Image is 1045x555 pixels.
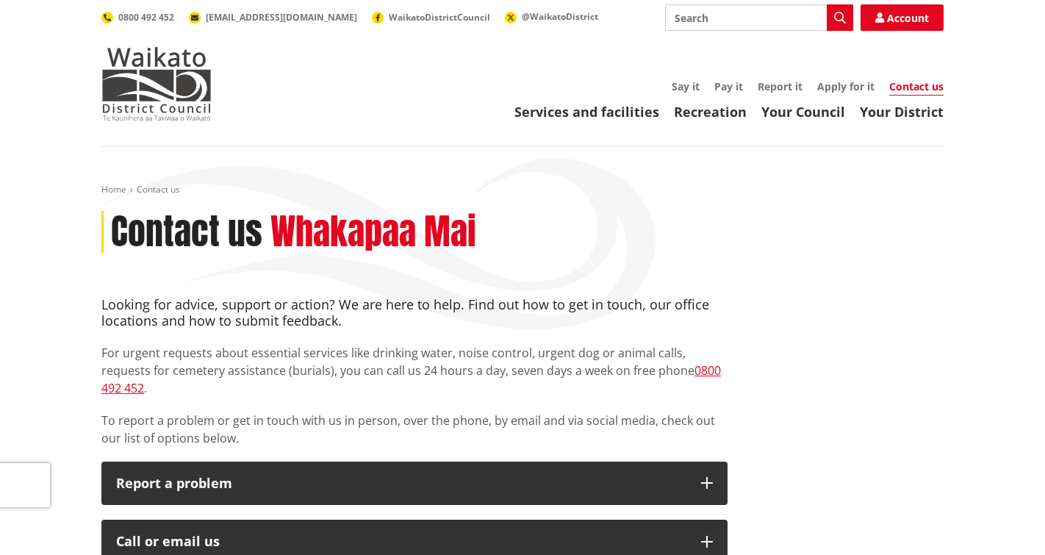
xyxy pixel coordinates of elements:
[101,412,728,447] p: To report a problem or get in touch with us in person, over the phone, by email and via social me...
[505,10,598,23] a: @WaikatoDistrict
[758,79,802,93] a: Report it
[101,362,721,396] a: 0800 492 452
[101,462,728,506] button: Report a problem
[206,11,357,24] span: [EMAIL_ADDRESS][DOMAIN_NAME]
[116,534,686,549] div: Call or email us
[101,183,126,196] a: Home
[389,11,490,24] span: WaikatoDistrictCouncil
[101,47,212,121] img: Waikato District Council - Te Kaunihera aa Takiwaa o Waikato
[111,211,262,254] h1: Contact us
[514,103,659,121] a: Services and facilities
[189,11,357,24] a: [EMAIL_ADDRESS][DOMAIN_NAME]
[118,11,174,24] span: 0800 492 452
[761,103,845,121] a: Your Council
[672,79,700,93] a: Say it
[372,11,490,24] a: WaikatoDistrictCouncil
[817,79,875,93] a: Apply for it
[665,4,853,31] input: Search input
[101,297,728,329] h4: Looking for advice, support or action? We are here to help. Find out how to get in touch, our off...
[889,79,944,96] a: Contact us
[101,11,174,24] a: 0800 492 452
[522,10,598,23] span: @WaikatoDistrict
[860,103,944,121] a: Your District
[674,103,747,121] a: Recreation
[137,183,180,196] span: Contact us
[101,344,728,397] p: For urgent requests about essential services like drinking water, noise control, urgent dog or an...
[101,184,944,196] nav: breadcrumb
[714,79,743,93] a: Pay it
[116,476,686,491] p: Report a problem
[861,4,944,31] a: Account
[270,211,476,254] h2: Whakapaa Mai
